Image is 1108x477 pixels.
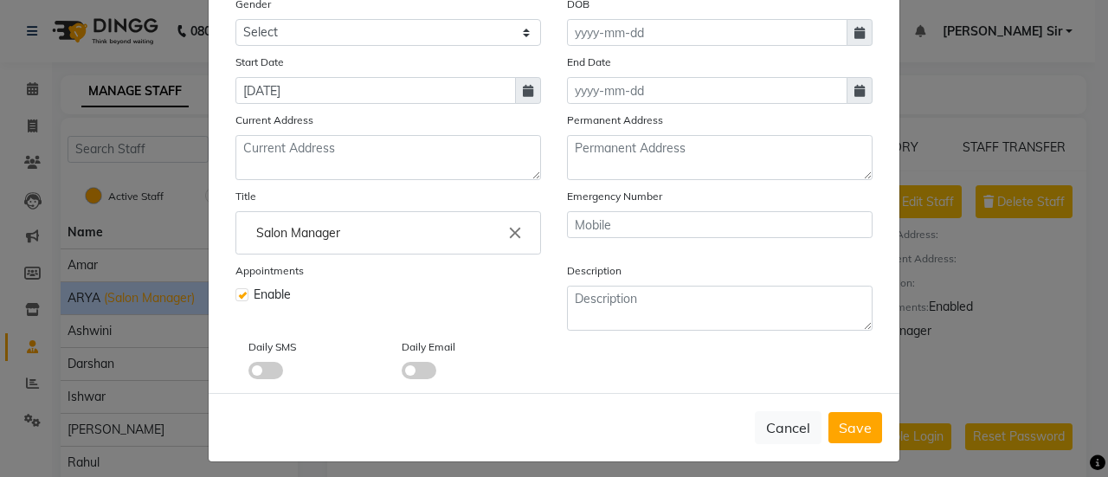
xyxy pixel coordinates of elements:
[828,412,882,443] button: Save
[567,211,873,238] input: Mobile
[567,77,847,104] input: yyyy-mm-dd
[243,216,533,250] input: Enter the Title
[235,77,516,104] input: yyyy-mm-dd
[839,419,872,436] span: Save
[235,113,313,128] label: Current Address
[235,189,256,204] label: Title
[402,339,455,355] label: Daily Email
[567,263,622,279] label: Description
[248,339,296,355] label: Daily SMS
[567,19,847,46] input: yyyy-mm-dd
[506,223,525,242] i: Close
[567,113,663,128] label: Permanent Address
[567,189,662,204] label: Emergency Number
[235,263,304,279] label: Appointments
[755,411,821,444] button: Cancel
[567,55,611,70] label: End Date
[254,286,291,304] span: Enable
[235,55,284,70] label: Start Date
